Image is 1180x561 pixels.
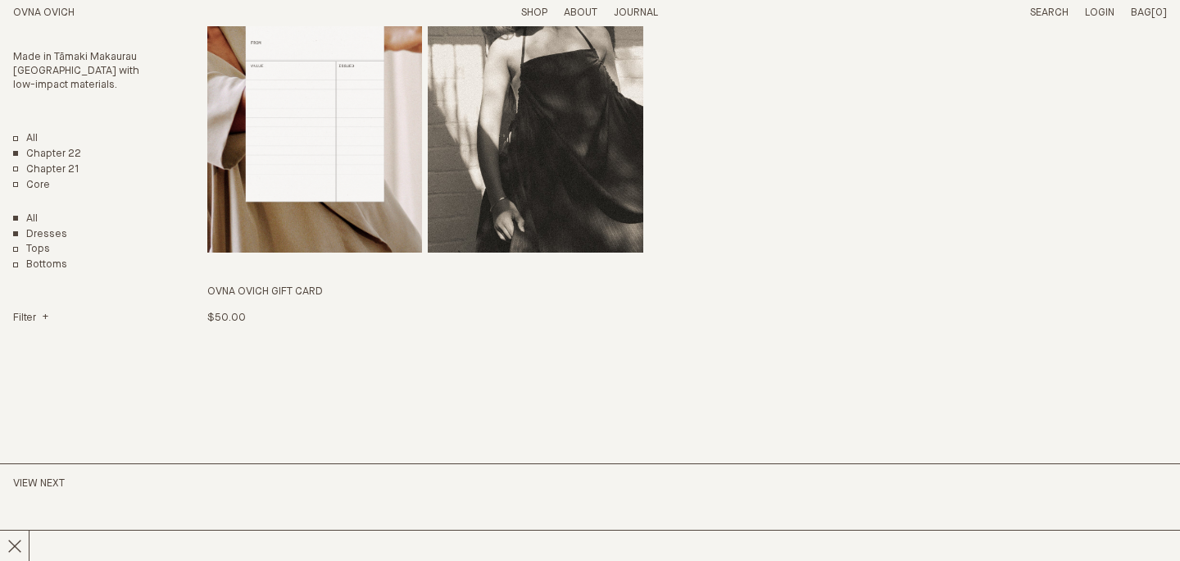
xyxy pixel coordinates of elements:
h2: View Next [13,477,194,491]
a: Chapter 21 [13,163,79,177]
a: Shop [521,7,547,18]
a: Journal [614,7,658,18]
span: $50.00 [207,312,245,323]
a: All [13,132,38,146]
a: Chapter 22 [13,148,81,162]
span: [0] [1151,7,1167,18]
a: Bottoms [13,259,67,273]
a: Core [13,179,50,193]
summary: About [564,7,597,21]
span: Bag [1131,7,1151,18]
a: Dresses [13,228,67,242]
summary: Filter [13,312,48,326]
p: Made in Tāmaki Makaurau [GEOGRAPHIC_DATA] with low-impact materials. [13,52,146,93]
a: Show All [13,212,38,226]
h3: OVNA OVICH GIFT CARD [207,285,642,299]
a: Search [1030,7,1069,18]
a: Login [1085,7,1114,18]
a: Tops [13,244,50,258]
a: Home [13,7,75,18]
